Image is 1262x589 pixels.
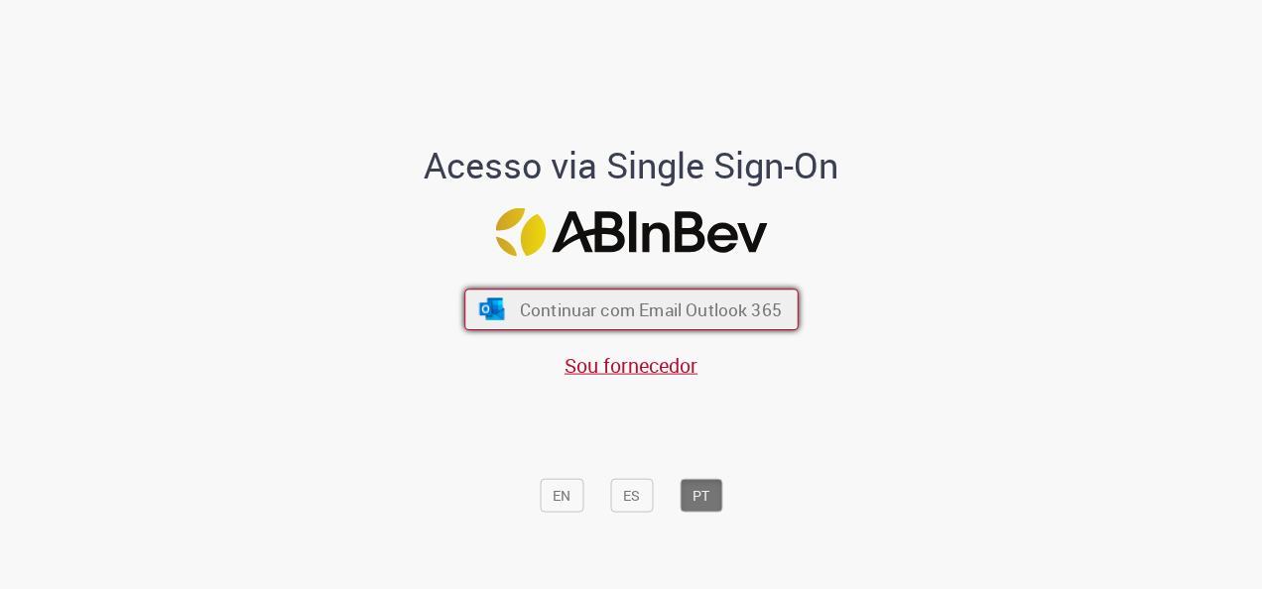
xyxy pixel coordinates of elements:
span: Continuar com Email Outlook 365 [519,298,781,321]
img: Logo ABInBev [495,208,767,257]
button: ES [610,478,653,512]
button: ícone Azure/Microsoft 360 Continuar com Email Outlook 365 [464,289,799,330]
button: PT [680,478,722,512]
a: Sou fornecedor [565,351,697,378]
img: ícone Azure/Microsoft 360 [477,298,506,320]
h1: Acesso via Single Sign-On [356,145,907,184]
button: EN [540,478,583,512]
